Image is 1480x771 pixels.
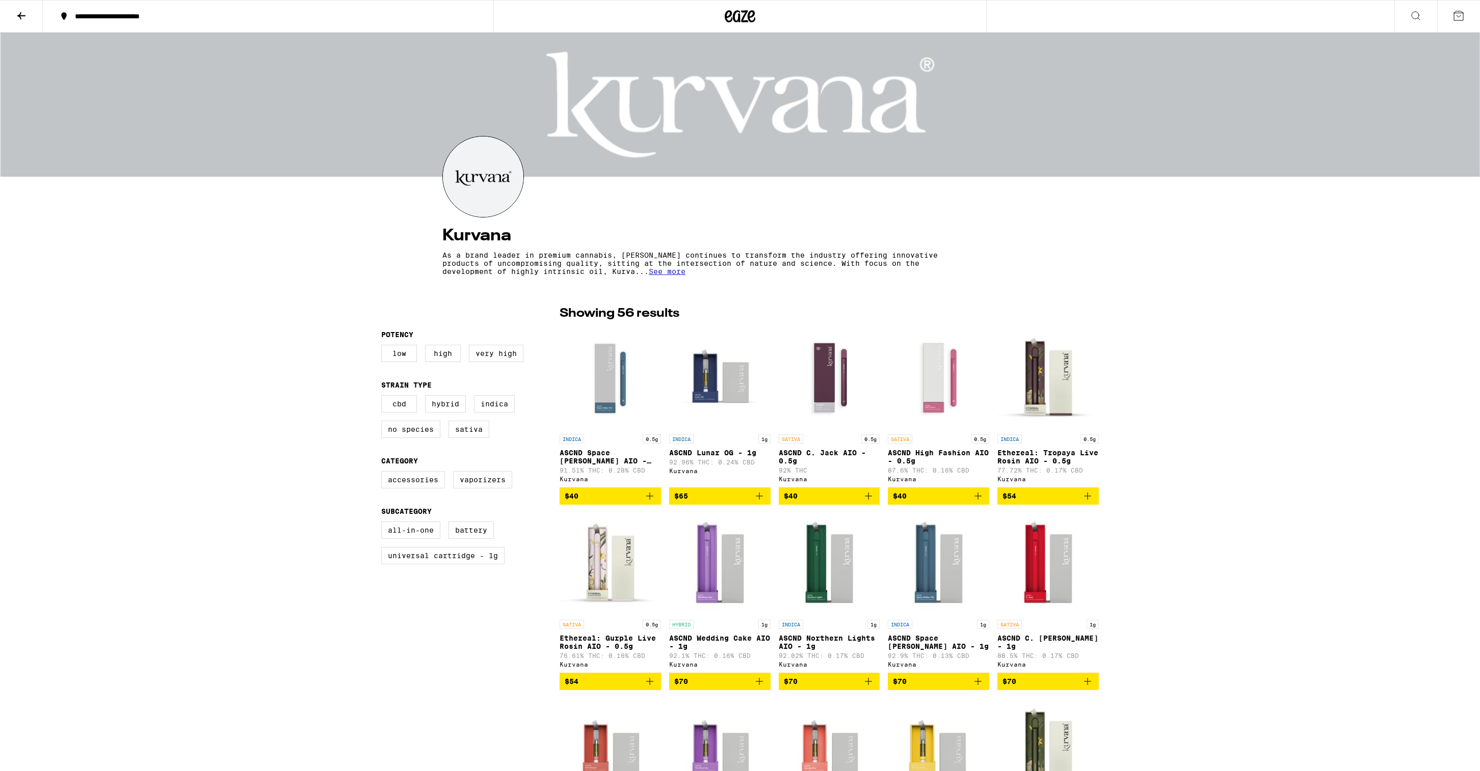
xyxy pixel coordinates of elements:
[888,513,989,615] img: Kurvana - ASCND Space Walker OG AIO - 1g
[888,327,989,429] img: Kurvana - ASCND High Fashion AIO - 0.5g
[425,395,466,412] label: Hybrid
[669,449,771,457] p: ASCND Lunar OG - 1g
[997,634,1099,650] p: ASCND C. [PERSON_NAME] - 1g
[381,331,413,339] legend: Potency
[779,327,880,429] img: Kurvana - ASCND C. Jack AIO - 0.5g
[888,661,989,668] div: Kurvana
[560,652,661,659] p: 76.61% THC: 0.16% CBD
[669,513,771,673] a: Open page for ASCND Wedding Cake AIO - 1g from Kurvana
[779,467,880,474] p: 92% THC
[560,513,661,615] img: Kurvana - Ethereal: Gurple Live Rosin AIO - 0.5g
[381,507,432,515] legend: Subcategory
[888,673,989,690] button: Add to bag
[560,487,661,505] button: Add to bag
[779,673,880,690] button: Add to bag
[997,513,1099,673] a: Open page for ASCND C. Jack AIO - 1g from Kurvana
[997,661,1099,668] div: Kurvana
[560,634,661,650] p: Ethereal: Gurple Live Rosin AIO - 0.5g
[779,327,880,487] a: Open page for ASCND C. Jack AIO - 0.5g from Kurvana
[888,449,989,465] p: ASCND High Fashion AIO - 0.5g
[669,459,771,465] p: 92.96% THC: 0.24% CBD
[779,634,880,650] p: ASCND Northern Lights AIO - 1g
[779,661,880,668] div: Kurvana
[643,620,661,629] p: 0.5g
[448,521,494,539] label: Battery
[669,673,771,690] button: Add to bag
[888,476,989,482] div: Kurvana
[971,434,989,444] p: 0.5g
[381,345,417,362] label: Low
[893,677,907,685] span: $70
[669,487,771,505] button: Add to bag
[381,395,417,412] label: CBD
[448,421,489,438] label: Sativa
[977,620,989,629] p: 1g
[1002,492,1016,500] span: $54
[442,228,1038,244] h4: Kurvana
[888,487,989,505] button: Add to bag
[888,652,989,659] p: 92.9% THC: 0.13% CBD
[779,476,880,482] div: Kurvana
[560,327,661,487] a: Open page for ASCND Space Walker OG AIO - 0.5g from Kurvana
[669,620,694,629] p: HYBRID
[758,620,771,629] p: 1g
[560,673,661,690] button: Add to bag
[861,434,880,444] p: 0.5g
[443,136,523,217] img: Kurvana logo
[888,634,989,650] p: ASCND Space [PERSON_NAME] AIO - 1g
[560,434,584,444] p: INDICA
[997,673,1099,690] button: Add to bag
[997,434,1022,444] p: INDICA
[669,652,771,659] p: 92.1% THC: 0.16% CBD
[669,634,771,650] p: ASCND Wedding Cake AIO - 1g
[381,521,440,539] label: All-In-One
[779,434,803,444] p: SATIVA
[560,513,661,673] a: Open page for Ethereal: Gurple Live Rosin AIO - 0.5g from Kurvana
[674,677,688,685] span: $70
[888,620,912,629] p: INDICA
[674,492,688,500] span: $65
[565,677,578,685] span: $54
[474,395,515,412] label: Indica
[560,449,661,465] p: ASCND Space [PERSON_NAME] AIO - 0.5g
[997,467,1099,474] p: 77.72% THC: 0.17% CBD
[381,421,440,438] label: No Species
[997,327,1099,487] a: Open page for Ethereal: Tropaya Live Rosin AIO - 0.5g from Kurvana
[888,467,989,474] p: 87.6% THC: 0.16% CBD
[560,476,661,482] div: Kurvana
[779,620,803,629] p: INDICA
[649,267,685,276] span: See more
[669,327,771,487] a: Open page for ASCND Lunar OG - 1g from Kurvana
[997,327,1099,429] img: Kurvana - Ethereal: Tropaya Live Rosin AIO - 0.5g
[560,661,661,668] div: Kurvana
[779,513,880,673] a: Open page for ASCND Northern Lights AIO - 1g from Kurvana
[453,471,512,488] label: Vaporizers
[560,305,679,322] p: Showing 56 results
[997,513,1099,615] img: Kurvana - ASCND C. Jack AIO - 1g
[669,434,694,444] p: INDICA
[997,449,1099,465] p: Ethereal: Tropaya Live Rosin AIO - 0.5g
[643,434,661,444] p: 0.5g
[669,467,771,474] div: Kurvana
[381,471,445,488] label: Accessories
[888,327,989,487] a: Open page for ASCND High Fashion AIO - 0.5g from Kurvana
[893,492,907,500] span: $40
[1080,434,1099,444] p: 0.5g
[1002,677,1016,685] span: $70
[867,620,880,629] p: 1g
[669,513,771,615] img: Kurvana - ASCND Wedding Cake AIO - 1g
[381,547,505,564] label: Universal Cartridge - 1g
[442,251,948,276] p: As a brand leader in premium cannabis, [PERSON_NAME] continues to transform the industry offering...
[784,492,798,500] span: $40
[997,487,1099,505] button: Add to bag
[997,476,1099,482] div: Kurvana
[1087,620,1099,629] p: 1g
[997,652,1099,659] p: 88.5% THC: 0.17% CBD
[669,327,771,429] img: Kurvana - ASCND Lunar OG - 1g
[779,449,880,465] p: ASCND C. Jack AIO - 0.5g
[560,467,661,474] p: 91.51% THC: 0.28% CBD
[779,652,880,659] p: 92.02% THC: 0.17% CBD
[560,620,584,629] p: SATIVA
[779,487,880,505] button: Add to bag
[381,457,418,465] legend: Category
